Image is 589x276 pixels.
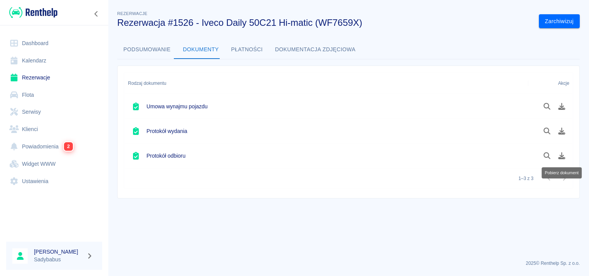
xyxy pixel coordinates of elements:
h3: Rezerwacja #1526 - Iveco Daily 50C21 Hi-matic (WF7659X) [117,17,533,28]
a: Klienci [6,121,102,138]
a: Flota [6,86,102,104]
a: Renthelp logo [6,6,57,19]
button: Pobierz dokument [554,100,569,113]
span: 2 [64,142,73,151]
h6: Umowa wynajmu pojazdu [146,103,207,110]
h6: Protokół odbioru [146,152,185,160]
button: Zwiń nawigację [91,9,102,19]
a: Dashboard [6,35,102,52]
p: 1–3 z 3 [518,175,533,182]
button: Zarchiwizuj [539,14,580,29]
div: Akcje [528,72,573,94]
span: Rezerwacje [117,11,147,16]
button: Podgląd dokumentu [540,125,555,138]
a: Serwisy [6,103,102,121]
a: Widget WWW [6,155,102,173]
button: Dokumenty [177,40,225,59]
button: Podsumowanie [117,40,177,59]
button: Podgląd dokumentu [540,100,555,113]
p: Sadybabus [34,256,83,264]
a: Kalendarz [6,52,102,69]
div: Rodzaj dokumentu [124,72,528,94]
div: Pobierz dokument [542,167,582,178]
h6: [PERSON_NAME] [34,248,83,256]
button: Podgląd dokumentu [540,149,555,162]
button: Pobierz dokument [554,149,569,162]
a: Ustawienia [6,173,102,190]
h6: Protokół wydania [146,127,187,135]
button: Płatności [225,40,269,59]
img: Renthelp logo [9,6,57,19]
div: Rodzaj dokumentu [128,72,166,94]
button: Dokumentacja zdjęciowa [269,40,362,59]
a: Rezerwacje [6,69,102,86]
a: Powiadomienia2 [6,138,102,155]
button: Pobierz dokument [554,125,569,138]
p: 2025 © Renthelp Sp. z o.o. [117,260,580,267]
div: Akcje [558,72,569,94]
